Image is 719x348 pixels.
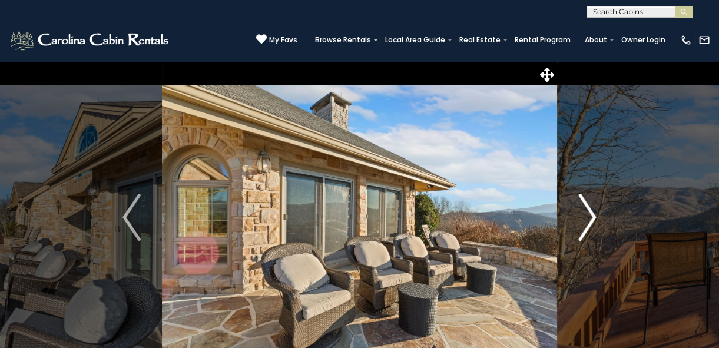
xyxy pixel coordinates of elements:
[698,34,710,46] img: mail-regular-white.png
[578,194,596,241] img: arrow
[122,194,140,241] img: arrow
[453,32,506,48] a: Real Estate
[509,32,576,48] a: Rental Program
[269,35,297,45] span: My Favs
[309,32,377,48] a: Browse Rentals
[615,32,671,48] a: Owner Login
[680,34,692,46] img: phone-regular-white.png
[379,32,451,48] a: Local Area Guide
[256,34,297,46] a: My Favs
[9,28,172,52] img: White-1-2.png
[579,32,613,48] a: About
